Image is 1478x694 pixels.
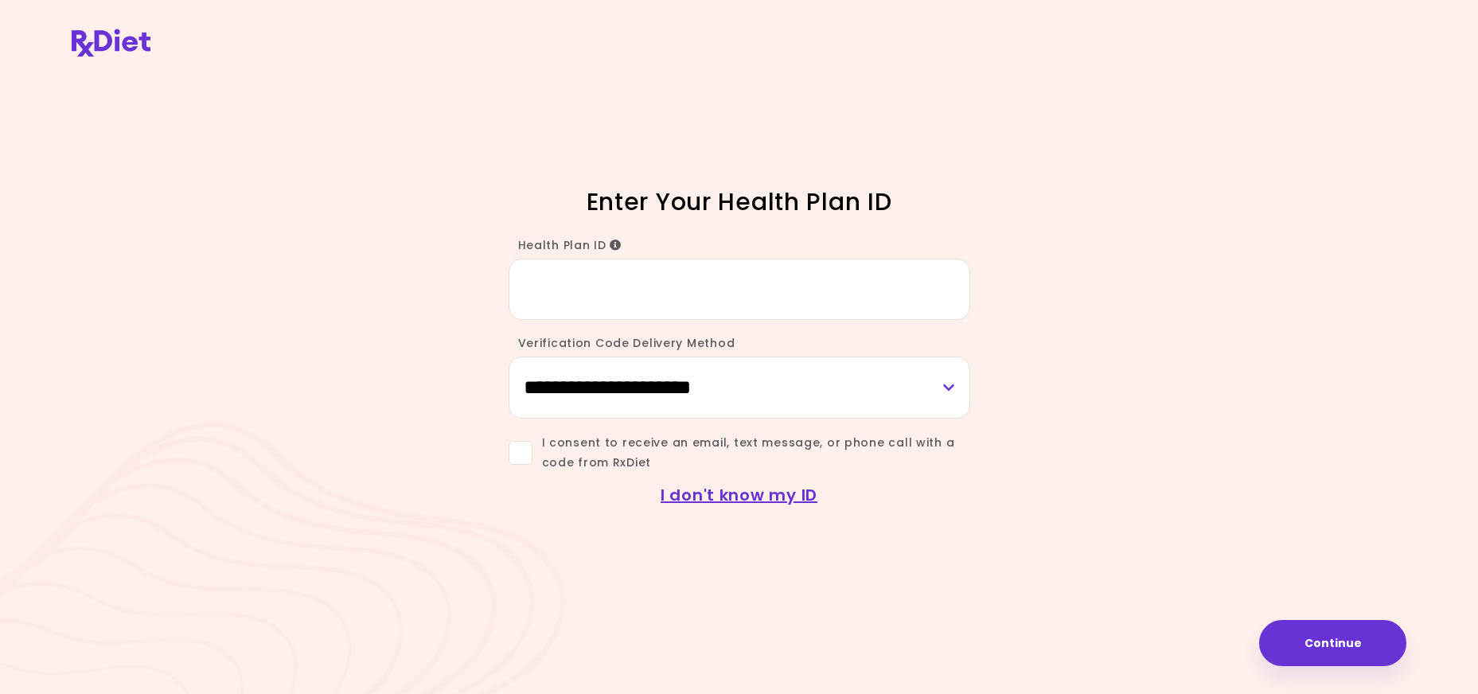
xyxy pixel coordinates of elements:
[661,484,817,506] a: I don't know my ID
[461,186,1018,217] h1: Enter Your Health Plan ID
[1259,620,1406,666] button: Continue
[72,29,150,57] img: RxDiet
[518,237,622,253] span: Health Plan ID
[532,433,970,473] span: I consent to receive an email, text message, or phone call with a code from RxDiet
[610,240,622,251] i: Info
[509,335,735,351] label: Verification Code Delivery Method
